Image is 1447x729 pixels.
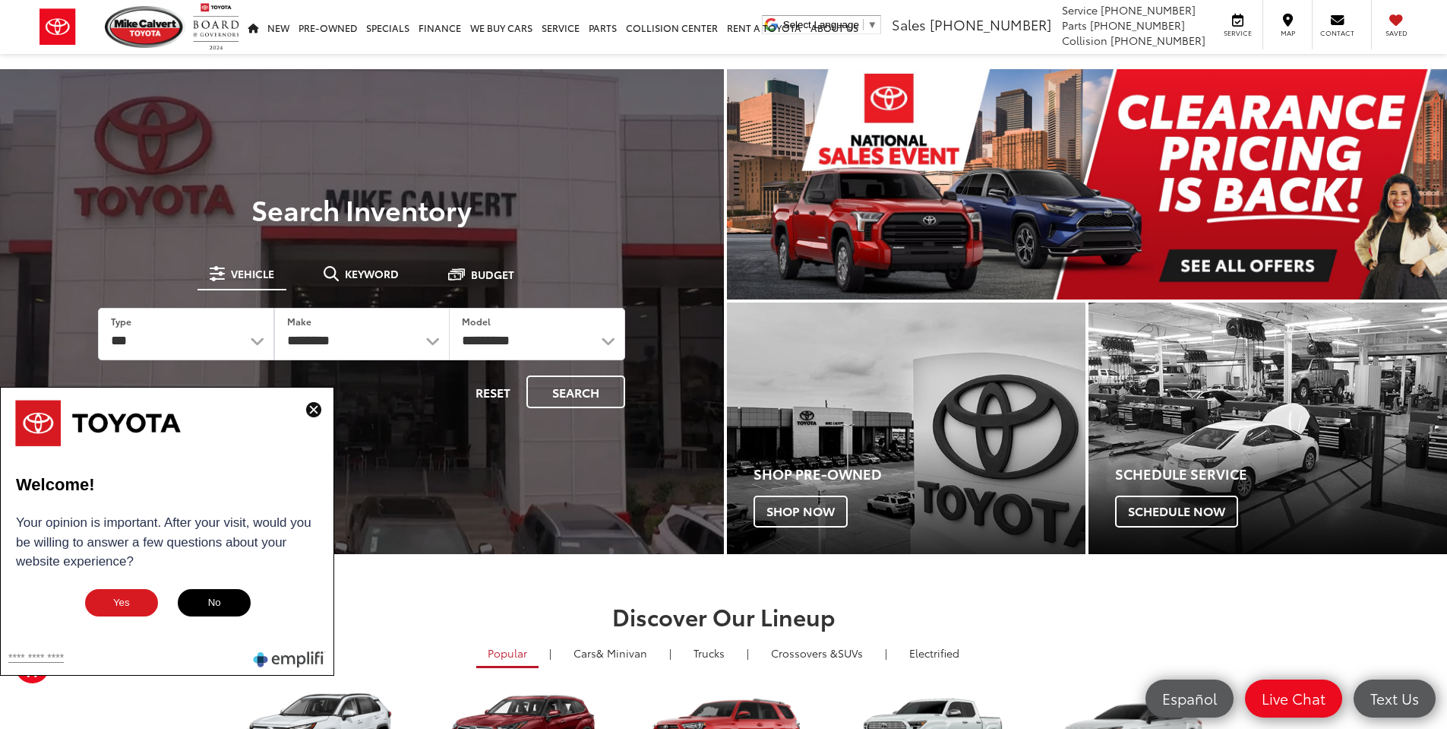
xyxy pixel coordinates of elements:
label: Make [287,315,311,328]
li: | [545,645,555,661]
h3: Search Inventory [64,194,660,224]
span: Español [1155,689,1224,708]
h4: Shop Pre-Owned [754,467,1085,482]
span: Crossovers & [771,645,838,661]
span: Saved [1379,28,1413,38]
h2: Discover Our Lineup [188,604,1259,629]
label: Type [111,315,131,328]
span: & Minivan [596,645,647,661]
span: Service [1062,2,1098,17]
li: | [665,645,675,661]
a: Popular [476,640,539,668]
a: SUVs [760,640,874,666]
a: Trucks [682,640,736,666]
a: Cars [562,640,659,666]
span: Shop Now [754,496,848,528]
span: Service [1221,28,1255,38]
span: Text Us [1363,689,1426,708]
span: Parts [1062,17,1087,33]
span: [PHONE_NUMBER] [1090,17,1185,33]
span: Contact [1320,28,1354,38]
a: Electrified [898,640,971,666]
h4: Schedule Service [1115,467,1447,482]
div: Toyota [727,303,1085,554]
span: Vehicle [231,268,274,279]
button: Reset [463,376,523,408]
a: Español [1145,680,1234,718]
a: Schedule Service Schedule Now [1088,303,1447,554]
span: ▼ [867,19,877,30]
label: Model [462,315,491,328]
span: Map [1271,28,1304,38]
span: [PHONE_NUMBER] [1101,2,1196,17]
span: [PHONE_NUMBER] [1111,33,1205,48]
button: Search [526,376,625,408]
span: Collision [1062,33,1107,48]
a: Live Chat [1245,680,1342,718]
span: [PHONE_NUMBER] [930,14,1051,34]
span: Sales [892,14,926,34]
span: Keyword [345,268,399,279]
img: Mike Calvert Toyota [105,6,185,48]
div: Toyota [1088,303,1447,554]
li: | [881,645,891,661]
a: Text Us [1354,680,1436,718]
li: | [743,645,753,661]
span: Schedule Now [1115,496,1238,528]
span: Budget [471,269,514,280]
span: Live Chat [1254,689,1333,708]
span: ​ [863,19,864,30]
a: Shop Pre-Owned Shop Now [727,303,1085,554]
